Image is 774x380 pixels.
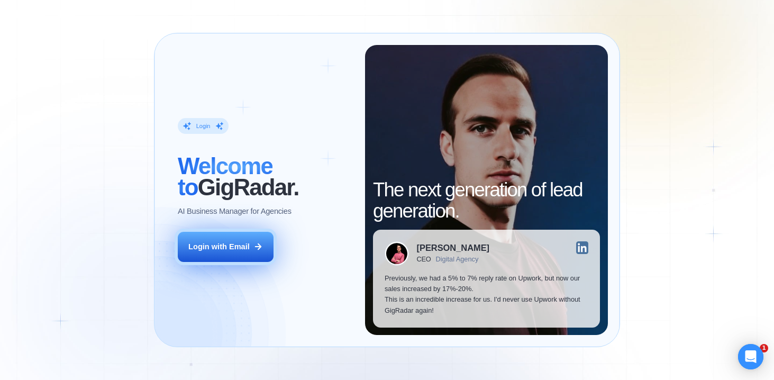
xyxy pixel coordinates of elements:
div: Digital Agency [436,256,479,264]
span: 1 [760,344,768,352]
div: Login with Email [188,241,250,252]
div: CEO [417,256,431,264]
button: Login with Email [178,232,274,262]
div: Login [196,122,211,130]
h2: ‍ GigRadar. [178,156,353,198]
span: Welcome to [178,153,272,200]
p: AI Business Manager for Agencies [178,206,292,216]
div: [PERSON_NAME] [417,243,490,252]
div: Open Intercom Messenger [738,344,763,369]
p: Previously, we had a 5% to 7% reply rate on Upwork, but now our sales increased by 17%-20%. This ... [385,273,588,315]
h2: The next generation of lead generation. [373,179,600,222]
